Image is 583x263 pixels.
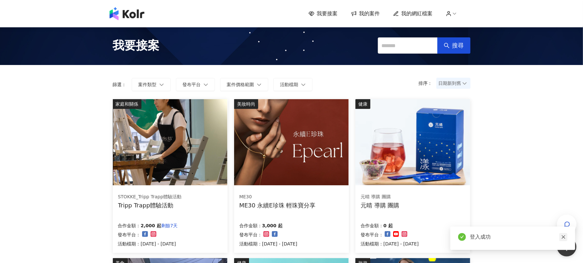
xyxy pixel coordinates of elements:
span: 我的案件 [359,10,380,17]
button: 案件價格範圍 [220,78,268,91]
span: close [561,235,566,239]
span: 我要接案 [317,10,338,17]
div: 家庭和關係 [113,99,141,109]
p: 合作金額： [361,222,383,230]
img: 坐上tripp trapp、體驗專注繪畫創作 [113,99,227,185]
button: 案件類型 [132,78,171,91]
span: check-circle [458,233,466,241]
div: STOKKE_Tripp Trapp體驗活動 [118,194,182,200]
p: 活動檔期：[DATE] - [DATE] [118,240,178,248]
p: 發布平台： [361,231,383,239]
p: 篩選： [113,82,126,87]
a: 我要接案 [309,10,338,17]
div: 元晴 導購 團購 [361,201,399,209]
p: 排序： [419,81,436,86]
div: ME30 永續E珍珠 輕珠寶分享 [239,201,316,209]
span: 日期新到舊 [439,78,468,88]
img: 漾漾神｜活力莓果康普茶沖泡粉 [355,99,470,185]
div: 美妝時尚 [234,99,258,109]
div: Tripp Trapp體驗活動 [118,201,182,209]
span: search [444,43,450,48]
div: 健康 [355,99,370,109]
img: ME30 永續E珍珠 系列輕珠寶 [234,99,349,185]
p: 活動檔期：[DATE] - [DATE] [361,240,419,248]
span: 發布平台 [183,82,201,87]
p: 合作金額： [239,222,262,230]
div: ME30 [239,194,316,200]
span: 搜尋 [452,42,464,49]
div: 登入成功 [470,233,567,241]
img: logo [110,7,144,20]
span: 活動檔期 [280,82,298,87]
span: 我要接案 [113,37,160,54]
p: 2,000 起 [141,222,161,230]
span: 我的網紅檔案 [402,10,433,17]
button: 發布平台 [176,78,215,91]
p: 合作金額： [118,222,141,230]
p: 發布平台： [118,231,141,239]
button: 搜尋 [437,37,470,54]
p: 3,000 起 [262,222,283,230]
p: 活動檔期：[DATE] - [DATE] [239,240,298,248]
p: 0 起 [383,222,393,230]
p: 發布平台： [239,231,262,239]
div: 元晴 導購 團購 [361,194,399,200]
p: 剩餘7天 [161,222,178,230]
span: 案件價格範圍 [227,82,254,87]
a: 我的網紅檔案 [393,10,433,17]
span: 案件類型 [139,82,157,87]
button: 活動檔期 [273,78,312,91]
a: 我的案件 [351,10,380,17]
